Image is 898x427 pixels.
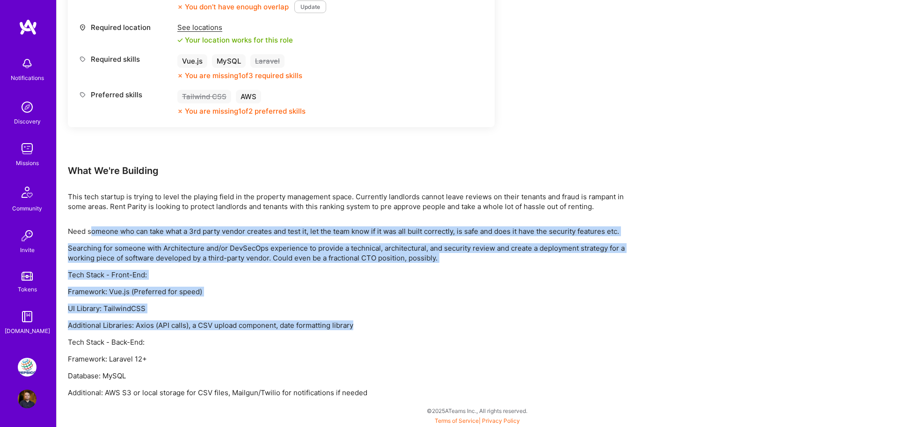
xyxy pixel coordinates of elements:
[68,320,629,330] p: Additional Libraries: Axios (API calls), a CSV upload component, date formatting library
[177,2,289,12] div: You don’t have enough overlap
[435,417,520,424] span: |
[68,192,629,211] p: This tech startup is trying to level the playing field in the property management space. Currentl...
[177,35,293,45] div: Your location works for this role
[18,284,37,294] div: Tokens
[18,226,37,245] img: Invite
[18,358,37,376] img: PepsiCo: SodaStream Intl. 2024 AOP
[19,19,37,36] img: logo
[185,106,306,116] div: You are missing 1 of 2 preferred skills
[15,358,39,376] a: PepsiCo: SodaStream Intl. 2024 AOP
[16,158,39,168] div: Missions
[16,181,38,203] img: Community
[482,417,520,424] a: Privacy Policy
[177,90,231,103] div: Tailwind CSS
[250,54,285,68] div: Laravel
[18,98,37,116] img: discovery
[79,91,86,98] i: icon Tag
[68,388,629,398] p: Additional: AWS S3 or local storage for CSV files, Mailgun/Twilio for notifications if needed
[79,24,86,31] i: icon Location
[177,22,293,32] div: See locations
[68,243,629,263] p: Searching for someone with Architecture and/or DevSecOps experience to provide a technical, archi...
[18,139,37,158] img: teamwork
[18,54,37,73] img: bell
[68,165,629,177] div: What We're Building
[177,4,183,10] i: icon CloseOrange
[15,390,39,408] a: User Avatar
[177,109,183,114] i: icon CloseOrange
[236,90,261,103] div: AWS
[79,22,173,32] div: Required location
[20,245,35,255] div: Invite
[79,56,86,63] i: icon Tag
[177,54,207,68] div: Vue.js
[22,272,33,281] img: tokens
[177,37,183,43] i: icon Check
[18,307,37,326] img: guide book
[185,71,302,80] div: You are missing 1 of 3 required skills
[5,326,50,336] div: [DOMAIN_NAME]
[68,270,629,280] p: Tech Stack - Front-End:
[212,54,246,68] div: MySQL
[56,399,898,422] div: © 2025 ATeams Inc., All rights reserved.
[68,287,629,297] p: Framework: Vue.js (Preferred for speed)
[79,90,173,100] div: Preferred skills
[11,73,44,83] div: Notifications
[68,371,629,381] p: Database: MySQL
[68,226,629,236] p: Need someone who can take what a 3rd party vendor creates and test it, let the team know if it wa...
[435,417,479,424] a: Terms of Service
[68,354,629,364] p: Framework: Laravel 12+
[18,390,37,408] img: User Avatar
[68,337,629,347] p: Tech Stack - Back-End:
[12,203,42,213] div: Community
[14,116,41,126] div: Discovery
[294,0,326,13] button: Update
[177,73,183,79] i: icon CloseOrange
[68,304,629,313] p: UI Library: TailwindCSS
[79,54,173,64] div: Required skills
